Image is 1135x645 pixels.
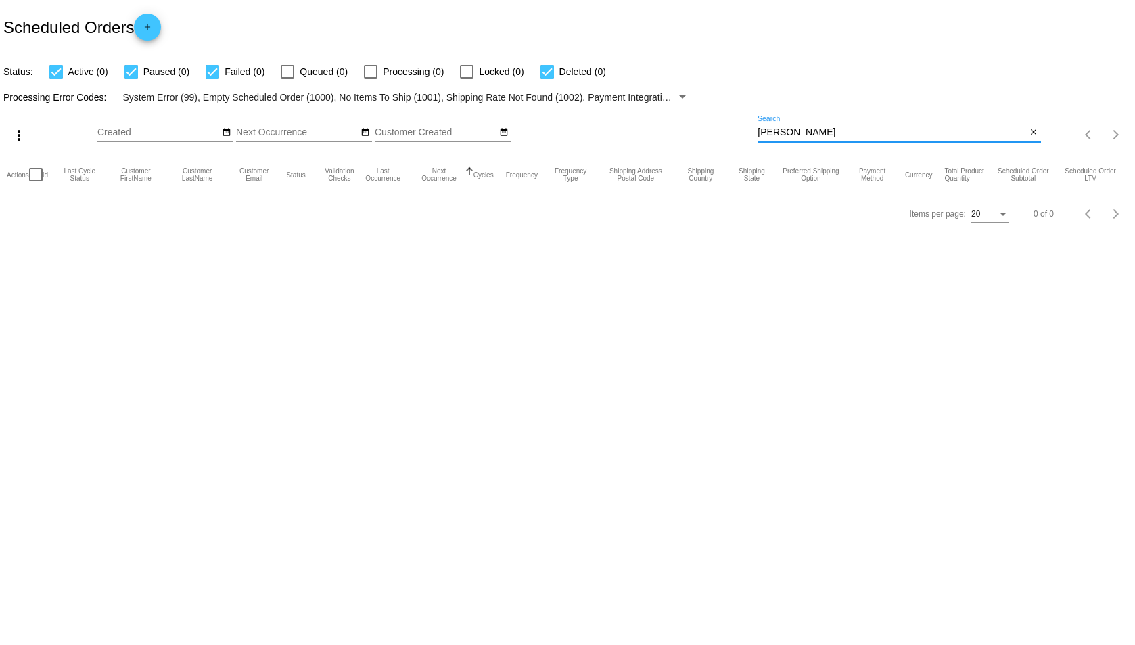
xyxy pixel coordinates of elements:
[300,64,348,80] span: Queued (0)
[559,64,606,80] span: Deleted (0)
[994,167,1052,182] button: Change sorting for Subtotal
[852,167,893,182] button: Change sorting for PaymentMethod.Type
[971,210,1009,219] mat-select: Items per page:
[3,66,33,77] span: Status:
[1103,200,1130,227] button: Next page
[43,171,48,179] button: Change sorting for Id
[361,127,370,138] mat-icon: date_range
[68,64,108,80] span: Active (0)
[60,167,99,182] button: Change sorting for LastProcessingCycleId
[506,171,538,179] button: Change sorting for Frequency
[499,127,509,138] mat-icon: date_range
[143,64,189,80] span: Paused (0)
[375,127,496,138] input: Customer Created
[225,64,264,80] span: Failed (0)
[550,167,591,182] button: Change sorting for FrequencyType
[139,22,156,39] mat-icon: add
[733,167,770,182] button: Change sorting for ShippingState
[286,171,305,179] button: Change sorting for Status
[758,127,1026,138] input: Search
[473,171,494,179] button: Change sorting for Cycles
[123,89,689,106] mat-select: Filter by Processing Error Codes
[111,167,160,182] button: Change sorting for CustomerFirstName
[603,167,668,182] button: Change sorting for ShippingPostcode
[172,167,221,182] button: Change sorting for CustomerLastName
[1075,200,1103,227] button: Previous page
[1075,121,1103,148] button: Previous page
[680,167,721,182] button: Change sorting for ShippingCountry
[479,64,524,80] span: Locked (0)
[383,64,444,80] span: Processing (0)
[783,167,840,182] button: Change sorting for PreferredShippingOption
[1034,209,1054,219] div: 0 of 0
[3,14,161,41] h2: Scheduled Orders
[910,209,966,219] div: Items per page:
[1027,126,1041,140] button: Clear
[7,154,29,195] mat-header-cell: Actions
[234,167,275,182] button: Change sorting for CustomerEmail
[318,154,361,195] mat-header-cell: Validation Checks
[97,127,219,138] input: Created
[1065,167,1116,182] button: Change sorting for LifetimeValue
[361,167,404,182] button: Change sorting for LastOccurrenceUtc
[1103,121,1130,148] button: Next page
[3,92,107,103] span: Processing Error Codes:
[11,127,27,143] mat-icon: more_vert
[222,127,231,138] mat-icon: date_range
[971,209,980,219] span: 20
[905,171,933,179] button: Change sorting for CurrencyIso
[236,127,358,138] input: Next Occurrence
[1029,127,1038,138] mat-icon: close
[944,154,994,195] mat-header-cell: Total Product Quantity
[417,167,461,182] button: Change sorting for NextOccurrenceUtc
